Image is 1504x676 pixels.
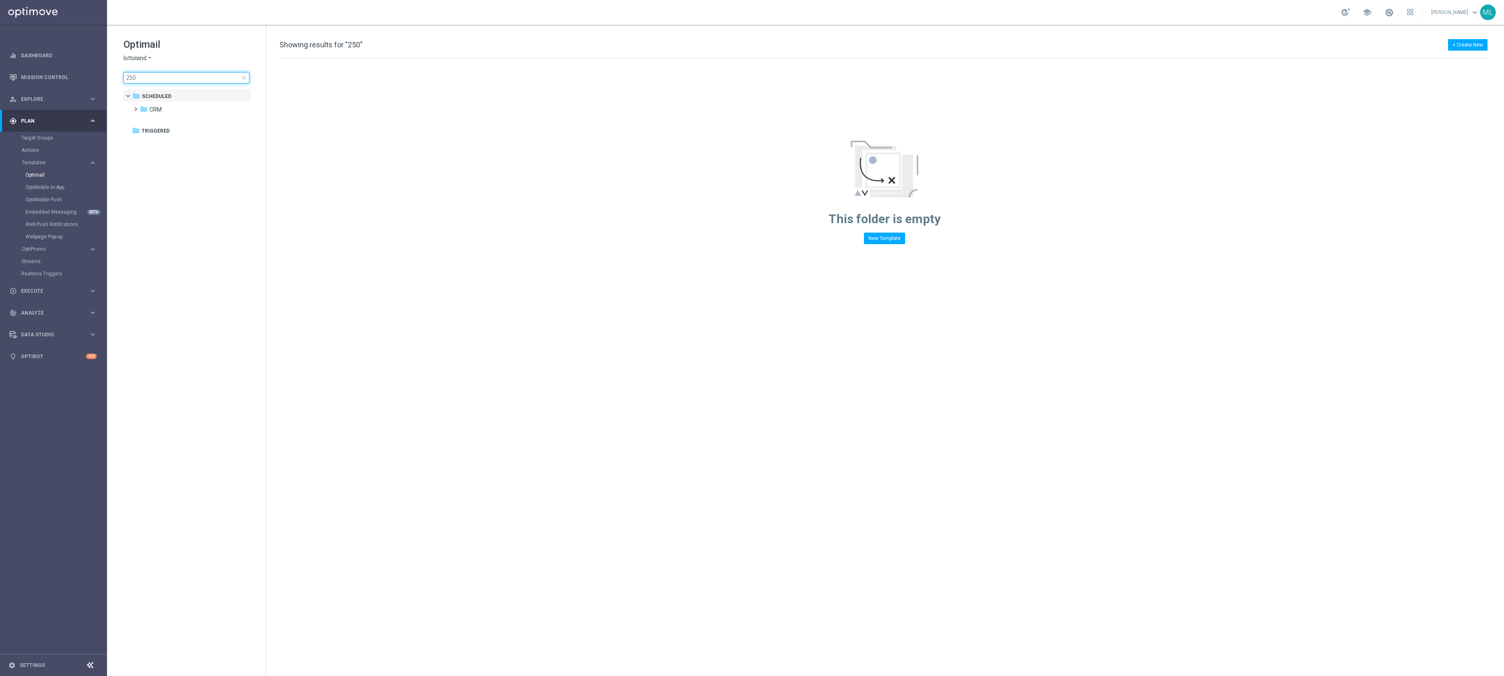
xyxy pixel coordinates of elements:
a: OptiMobile Push [26,196,86,203]
span: Plan [21,119,89,124]
i: folder [132,126,140,135]
button: Mission Control [9,74,97,81]
a: Streams [21,258,86,265]
div: Realtime Triggers [21,268,106,280]
i: keyboard_arrow_right [89,117,97,125]
i: lightbulb [9,353,17,360]
a: Dashboard [21,44,97,66]
a: Realtime Triggers [21,270,86,277]
a: Settings [20,663,45,668]
i: keyboard_arrow_right [89,331,97,338]
button: track_changes Analyze keyboard_arrow_right [9,310,97,316]
i: keyboard_arrow_right [89,95,97,103]
button: person_search Explore keyboard_arrow_right [9,96,97,103]
button: play_circle_outline Execute keyboard_arrow_right [9,288,97,294]
span: lottoland [123,54,147,62]
input: Search Template [123,72,249,84]
div: Analyze [9,309,89,317]
div: Streams [21,255,106,268]
button: lightbulb Optibot +10 [9,353,97,360]
button: Data Studio keyboard_arrow_right [9,331,97,338]
span: Data Studio [21,332,89,337]
div: OptiPromo [22,247,89,252]
a: OptiMobile In-App [26,184,86,191]
button: New Template [864,233,905,244]
div: ML [1480,5,1496,20]
button: equalizer Dashboard [9,52,97,59]
a: Mission Control [21,66,97,88]
div: Actions [21,144,106,156]
span: CRM [149,106,162,113]
span: Showing results for "250" [279,40,363,49]
i: keyboard_arrow_right [89,287,97,295]
span: Execute [21,289,89,294]
div: Execute [9,287,89,295]
div: OptiMobile Push [26,193,106,206]
i: folder [140,105,148,113]
div: Embedded Messaging [26,206,106,218]
div: Templates [22,160,89,165]
div: Target Groups [21,132,106,144]
i: arrow_drop_down [147,54,153,62]
div: Plan [9,117,89,125]
button: gps_fixed Plan keyboard_arrow_right [9,118,97,124]
h1: Optimail [123,38,249,51]
div: OptiPromo [21,243,106,255]
span: Templates [22,160,81,165]
i: folder [132,92,140,100]
span: keyboard_arrow_down [1470,8,1479,17]
span: Analyze [21,310,89,315]
i: play_circle_outline [9,287,17,295]
img: emptyStateManageTemplates.jpg [851,141,918,198]
a: [PERSON_NAME]keyboard_arrow_down [1430,6,1480,19]
a: Actions [21,147,86,154]
i: person_search [9,96,17,103]
span: This folder is empty [829,212,941,226]
button: Templates keyboard_arrow_right [21,159,97,166]
span: Explore [21,97,89,102]
a: Web Push Notifications [26,221,86,228]
div: Dashboard [9,44,97,66]
span: close [241,75,247,81]
div: Explore [9,96,89,103]
button: lottoland arrow_drop_down [123,54,153,62]
div: OptiMobile In-App [26,181,106,193]
i: keyboard_arrow_right [89,309,97,317]
a: Target Groups [21,135,86,141]
a: Optimail [26,172,86,178]
button: + Create New [1448,39,1488,51]
i: keyboard_arrow_right [89,245,97,253]
i: equalizer [9,52,17,59]
i: gps_fixed [9,117,17,125]
div: Optibot [9,345,97,367]
div: Mission Control [9,66,97,88]
div: Templates [21,156,106,243]
div: Web Push Notifications [26,218,106,231]
div: +10 [86,354,97,359]
div: Optimail [26,169,106,181]
div: Webpage Pop-up [26,231,106,243]
div: BETA [87,210,100,215]
a: Embedded Messaging [26,209,86,215]
i: keyboard_arrow_right [89,159,97,167]
div: Data Studio [9,331,89,338]
span: school [1362,8,1371,17]
span: Triggered [142,127,170,135]
a: Webpage Pop-up [26,233,86,240]
span: Scheduled [142,93,171,100]
i: track_changes [9,309,17,317]
span: OptiPromo [22,247,81,252]
i: settings [8,662,16,669]
a: Optibot [21,345,86,367]
button: OptiPromo keyboard_arrow_right [21,246,97,252]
